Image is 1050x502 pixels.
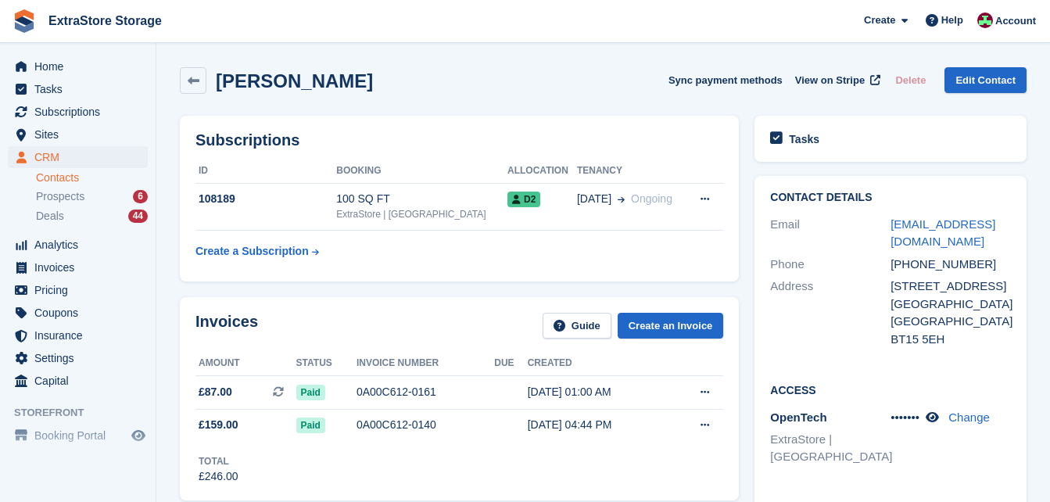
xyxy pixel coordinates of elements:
div: Create a Subscription [195,243,309,260]
a: Edit Contact [944,67,1027,93]
img: Chelsea Parker [977,13,993,28]
a: Deals 44 [36,208,148,224]
div: 0A00C612-0161 [357,384,494,400]
span: ••••••• [891,411,919,424]
span: Settings [34,347,128,369]
a: View on Stripe [789,67,883,93]
div: £246.00 [199,468,238,485]
a: Contacts [36,170,148,185]
a: Create a Subscription [195,237,319,266]
a: menu [8,325,148,346]
th: Created [528,351,669,376]
span: Prospects [36,189,84,204]
span: Home [34,56,128,77]
h2: Contact Details [770,192,1011,204]
img: stora-icon-8386f47178a22dfd0bd8f6a31ec36ba5ce8667c1dd55bd0f319d3a0aa187defe.svg [13,9,36,33]
div: 108189 [195,191,336,207]
span: OpenTech [770,411,826,424]
div: 0A00C612-0140 [357,417,494,433]
li: ExtraStore | [GEOGRAPHIC_DATA] [770,431,891,466]
th: Allocation [507,159,577,184]
span: Paid [296,385,325,400]
span: Paid [296,418,325,433]
button: Sync payment methods [668,67,783,93]
span: Deals [36,209,64,224]
a: Preview store [129,426,148,445]
span: Analytics [34,234,128,256]
a: menu [8,279,148,301]
a: Change [948,411,990,424]
a: Prospects 6 [36,188,148,205]
th: Status [296,351,357,376]
a: ExtraStore Storage [42,8,168,34]
span: Insurance [34,325,128,346]
span: CRM [34,146,128,168]
div: [GEOGRAPHIC_DATA] [891,313,1011,331]
span: £159.00 [199,417,238,433]
a: menu [8,124,148,145]
a: menu [8,370,148,392]
th: Due [494,351,527,376]
th: ID [195,159,336,184]
span: Tasks [34,78,128,100]
span: Create [864,13,895,28]
a: Create an Invoice [618,313,724,339]
div: 6 [133,190,148,203]
a: menu [8,302,148,324]
th: Amount [195,351,296,376]
div: [DATE] 01:00 AM [528,384,669,400]
span: Pricing [34,279,128,301]
span: £87.00 [199,384,232,400]
a: menu [8,56,148,77]
div: ExtraStore | [GEOGRAPHIC_DATA] [336,207,507,221]
span: Capital [34,370,128,392]
h2: Access [770,382,1011,397]
div: Email [770,216,891,251]
a: [EMAIL_ADDRESS][DOMAIN_NAME] [891,217,995,249]
th: Booking [336,159,507,184]
div: Phone [770,256,891,274]
span: Subscriptions [34,101,128,123]
span: D2 [507,192,540,207]
span: Account [995,13,1036,29]
h2: [PERSON_NAME] [216,70,373,91]
div: Total [199,454,238,468]
button: Delete [889,67,932,93]
span: Storefront [14,405,156,421]
span: [DATE] [577,191,611,207]
h2: Invoices [195,313,258,339]
div: 44 [128,210,148,223]
span: Coupons [34,302,128,324]
h2: Subscriptions [195,131,723,149]
div: BT15 5EH [891,331,1011,349]
span: Sites [34,124,128,145]
a: menu [8,425,148,446]
a: menu [8,347,148,369]
span: View on Stripe [795,73,865,88]
div: [STREET_ADDRESS] [891,278,1011,296]
a: menu [8,78,148,100]
a: menu [8,256,148,278]
span: Booking Portal [34,425,128,446]
a: menu [8,234,148,256]
a: menu [8,101,148,123]
span: Help [941,13,963,28]
a: menu [8,146,148,168]
div: Address [770,278,891,348]
h2: Tasks [789,132,819,146]
div: [DATE] 04:44 PM [528,417,669,433]
div: [PHONE_NUMBER] [891,256,1011,274]
div: [GEOGRAPHIC_DATA] [891,296,1011,314]
div: 100 SQ FT [336,191,507,207]
a: Guide [543,313,611,339]
span: Ongoing [631,192,672,205]
span: Invoices [34,256,128,278]
th: Invoice number [357,351,494,376]
th: Tenancy [577,159,686,184]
